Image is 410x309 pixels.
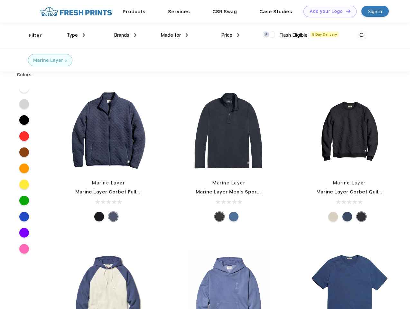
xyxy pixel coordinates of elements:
div: Filter [29,32,42,39]
img: desktop_search.svg [357,30,367,41]
img: dropdown.png [83,33,85,37]
img: dropdown.png [134,33,136,37]
div: Black [94,212,104,221]
a: Services [168,9,190,14]
a: Marine Layer [333,180,366,185]
span: Price [221,32,232,38]
img: func=resize&h=266 [186,88,272,173]
a: Marine Layer Corbet Full-Zip Jacket [75,189,164,195]
span: Type [67,32,78,38]
a: Products [123,9,145,14]
img: dropdown.png [237,33,239,37]
div: Charcoal [215,212,224,221]
div: Deep Denim [229,212,238,221]
span: Made for [161,32,181,38]
div: Oat Heather [328,212,338,221]
div: Marine Layer [33,57,63,64]
img: filter_cancel.svg [65,60,67,62]
div: Sign in [368,8,382,15]
a: Marine Layer [212,180,245,185]
a: Marine Layer [92,180,125,185]
span: Brands [114,32,129,38]
span: Flash Eligible [279,32,308,38]
img: dropdown.png [186,33,188,37]
a: CSR Swag [212,9,237,14]
div: Add your Logo [310,9,343,14]
span: 5 Day Delivery [310,32,339,37]
div: Navy Heather [342,212,352,221]
div: Navy [108,212,118,221]
img: fo%20logo%202.webp [38,6,114,17]
a: Marine Layer Men's Sport Quarter Zip [196,189,289,195]
img: DT [346,9,350,13]
a: Sign in [361,6,389,17]
img: func=resize&h=266 [307,88,392,173]
div: Charcoal [357,212,366,221]
img: func=resize&h=266 [66,88,151,173]
div: Colors [12,71,37,78]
